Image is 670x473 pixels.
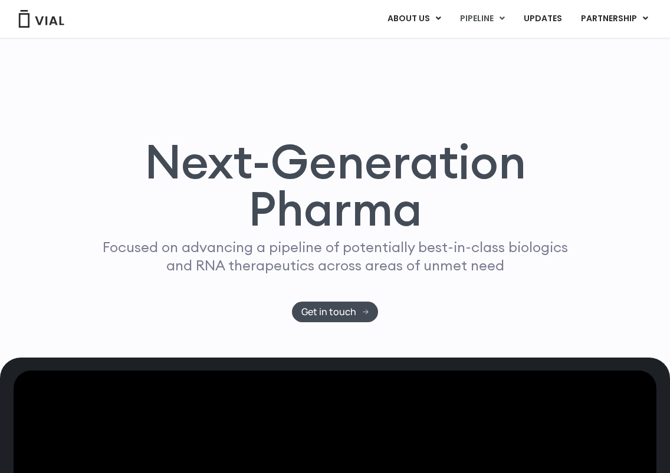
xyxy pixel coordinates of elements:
[514,9,571,29] a: UPDATES
[18,10,65,28] img: Vial Logo
[97,238,573,274] p: Focused on advancing a pipeline of potentially best-in-class biologics and RNA therapeutics acros...
[572,9,658,29] a: PARTNERSHIPMenu Toggle
[451,9,514,29] a: PIPELINEMenu Toggle
[80,138,590,232] h1: Next-Generation Pharma
[292,302,379,322] a: Get in touch
[301,307,356,316] span: Get in touch
[378,9,450,29] a: ABOUT USMenu Toggle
